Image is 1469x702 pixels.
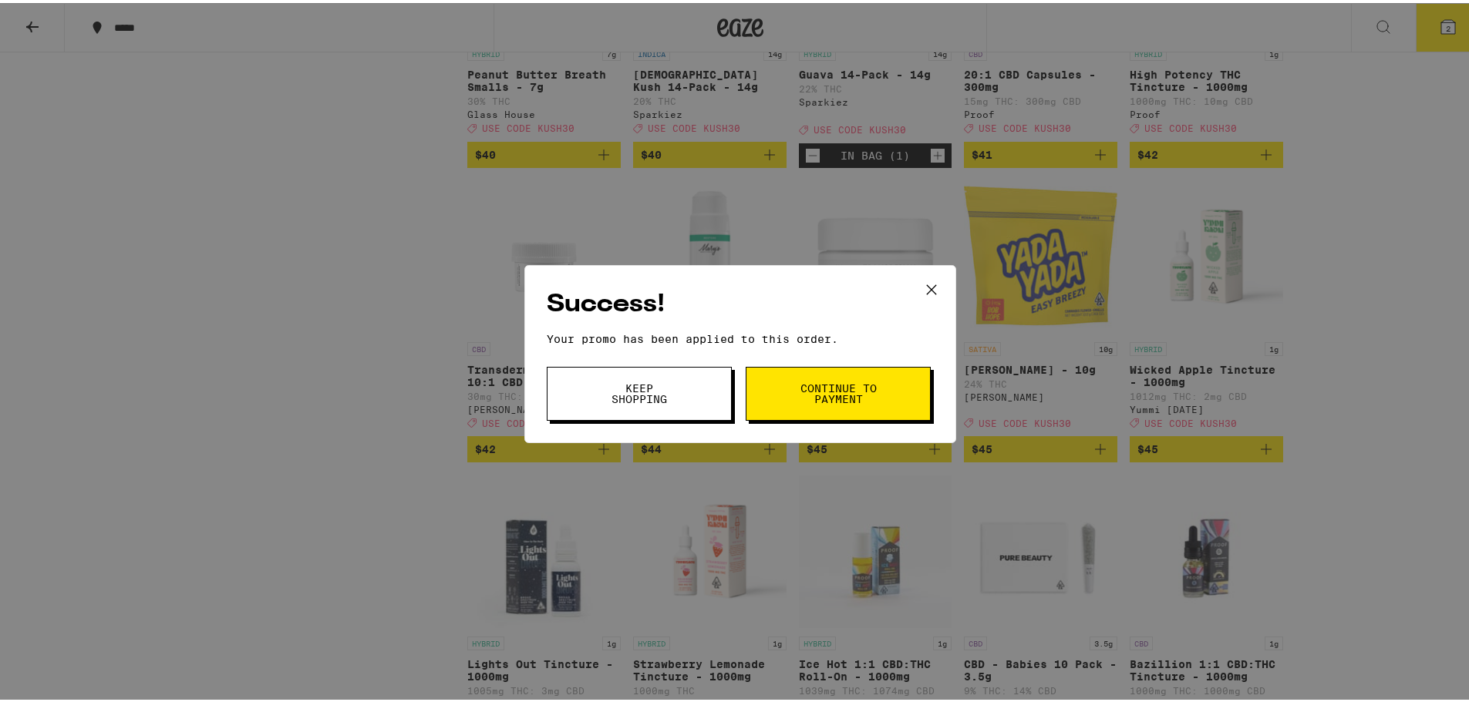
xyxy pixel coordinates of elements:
[799,380,878,401] span: Continue to payment
[547,284,934,319] h2: Success!
[746,364,931,418] button: Continue to payment
[600,380,679,401] span: Keep Shopping
[9,11,111,23] span: Hi. Need any help?
[547,364,732,418] button: Keep Shopping
[547,330,934,342] p: Your promo has been applied to this order.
